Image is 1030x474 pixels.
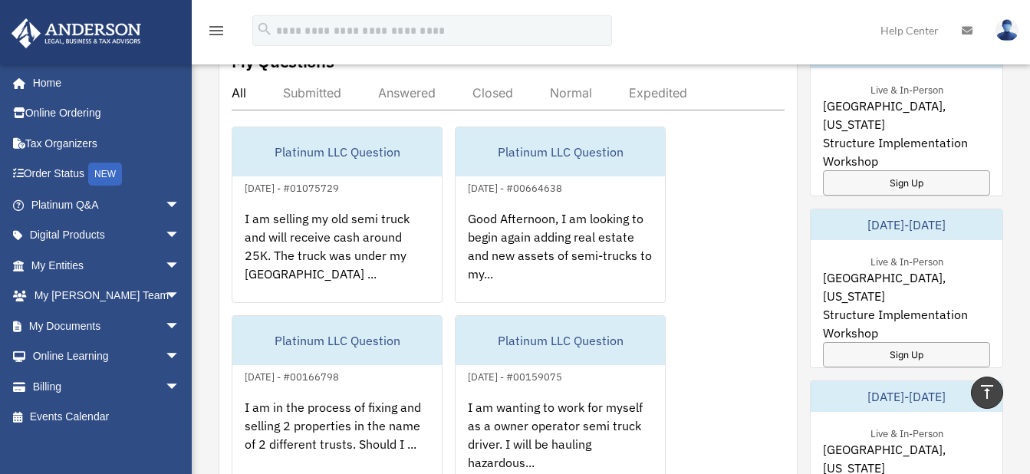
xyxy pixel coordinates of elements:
[11,159,203,190] a: Order StatusNEW
[88,163,122,186] div: NEW
[823,97,990,133] span: [GEOGRAPHIC_DATA], [US_STATE]
[283,85,341,100] div: Submitted
[207,21,225,40] i: menu
[232,179,351,195] div: [DATE] - #01075729
[11,220,203,251] a: Digital Productsarrow_drop_down
[629,85,687,100] div: Expedited
[256,21,273,38] i: search
[165,371,196,403] span: arrow_drop_down
[550,85,592,100] div: Normal
[971,377,1003,409] a: vertical_align_top
[858,424,956,440] div: Live & In-Person
[11,189,203,220] a: Platinum Q&Aarrow_drop_down
[11,341,203,372] a: Online Learningarrow_drop_down
[11,371,203,402] a: Billingarrow_drop_down
[811,381,1002,412] div: [DATE]-[DATE]
[456,316,665,365] div: Platinum LLC Question
[456,197,665,317] div: Good Afternoon, I am looking to begin again adding real estate and new assets of semi-trucks to m...
[11,67,196,98] a: Home
[232,127,442,176] div: Platinum LLC Question
[7,18,146,48] img: Anderson Advisors Platinum Portal
[11,281,203,311] a: My [PERSON_NAME] Teamarrow_drop_down
[456,127,665,176] div: Platinum LLC Question
[11,128,203,159] a: Tax Organizers
[823,170,990,196] a: Sign Up
[232,367,351,383] div: [DATE] - #00166798
[811,209,1002,240] div: [DATE]-[DATE]
[11,311,203,341] a: My Documentsarrow_drop_down
[232,127,443,303] a: Platinum LLC Question[DATE] - #01075729I am selling my old semi truck and will receive cash aroun...
[207,27,225,40] a: menu
[165,281,196,312] span: arrow_drop_down
[11,98,203,129] a: Online Ordering
[165,250,196,281] span: arrow_drop_down
[11,402,203,433] a: Events Calendar
[823,305,990,342] span: Structure Implementation Workshop
[455,127,666,303] a: Platinum LLC Question[DATE] - #00664638Good Afternoon, I am looking to begin again adding real es...
[472,85,513,100] div: Closed
[11,250,203,281] a: My Entitiesarrow_drop_down
[232,316,442,365] div: Platinum LLC Question
[165,220,196,252] span: arrow_drop_down
[823,342,990,367] a: Sign Up
[378,85,436,100] div: Answered
[456,179,574,195] div: [DATE] - #00664638
[165,189,196,221] span: arrow_drop_down
[858,81,956,97] div: Live & In-Person
[858,252,956,268] div: Live & In-Person
[823,268,990,305] span: [GEOGRAPHIC_DATA], [US_STATE]
[232,85,246,100] div: All
[165,341,196,373] span: arrow_drop_down
[165,311,196,342] span: arrow_drop_down
[978,383,996,401] i: vertical_align_top
[456,367,574,383] div: [DATE] - #00159075
[823,133,990,170] span: Structure Implementation Workshop
[995,19,1018,41] img: User Pic
[232,197,442,317] div: I am selling my old semi truck and will receive cash around 25K. The truck was under my [GEOGRAPH...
